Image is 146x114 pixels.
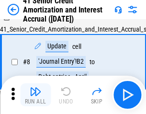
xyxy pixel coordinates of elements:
[25,99,46,104] div: Run All
[23,58,30,66] span: # 8
[90,58,95,66] div: to
[81,83,112,106] button: Skip
[36,56,86,68] div: 'Journal Entry'!B2
[45,41,68,52] div: Update
[30,86,41,97] img: Run All
[91,99,103,104] div: Skip
[91,86,102,97] img: Skip
[20,83,51,106] button: Run All
[72,43,81,50] div: cell
[127,4,138,15] img: Settings menu
[120,87,135,103] img: Main button
[114,6,122,13] img: Support
[36,71,89,83] div: Debt entries - April
[8,4,19,15] img: Back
